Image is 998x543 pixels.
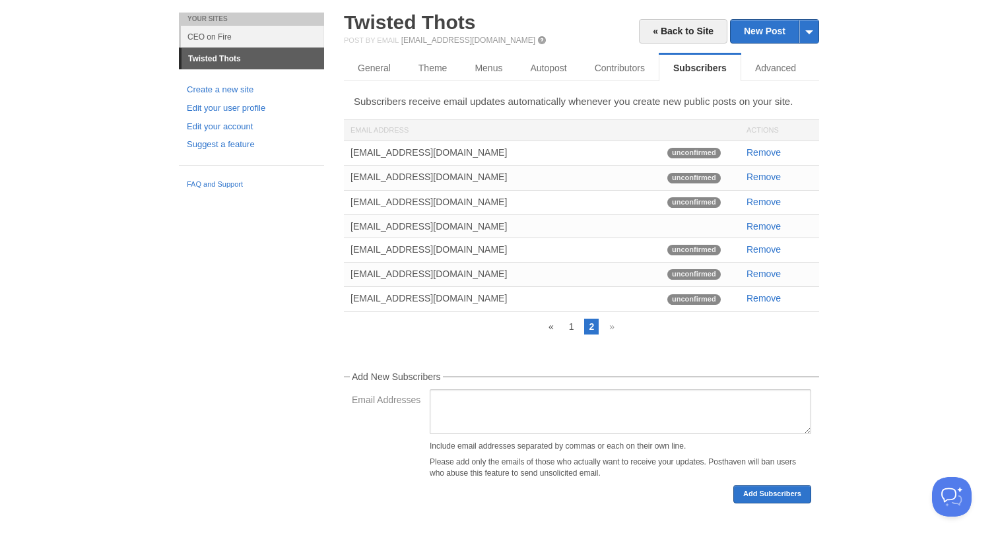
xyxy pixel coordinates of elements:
[740,120,819,141] div: Actions
[344,287,661,309] div: [EMAIL_ADDRESS][DOMAIN_NAME]
[182,48,324,69] a: Twisted Thots
[187,179,316,191] a: FAQ and Support
[731,20,818,43] a: New Post
[544,319,558,335] a: «
[733,485,811,503] button: Add Subscribers
[430,442,811,450] div: Include email addresses separated by commas or each on their own line.
[181,26,324,48] a: CEO on Fire
[401,36,535,45] a: [EMAIL_ADDRESS][DOMAIN_NAME]
[747,293,781,303] a: Remove
[667,173,721,183] span: unconfirmed
[350,372,443,381] legend: Add New Subscribers
[747,244,781,255] a: Remove
[659,55,741,81] a: Subscribers
[344,238,661,261] div: [EMAIL_ADDRESS][DOMAIN_NAME]
[354,94,809,108] p: Subscribers receive email updates automatically whenever you create new public posts on your site.
[605,319,619,335] a: »
[581,55,659,81] a: Contributors
[187,120,316,134] a: Edit your account
[430,457,811,479] p: Please add only the emails of those who actually want to receive your updates. Posthaven will ban...
[639,19,727,44] a: « Back to Site
[747,147,781,158] a: Remove
[187,83,316,97] a: Create a new site
[344,11,475,33] a: Twisted Thots
[352,395,422,408] label: Email Addresses
[564,319,579,335] a: 1
[584,319,599,335] a: 2
[932,477,972,517] iframe: Help Scout Beacon - Open
[747,172,781,182] a: Remove
[516,55,580,81] a: Autopost
[344,55,405,81] a: General
[667,245,721,255] span: unconfirmed
[344,36,399,44] span: Post by Email
[179,13,324,26] li: Your Sites
[667,294,721,305] span: unconfirmed
[747,197,781,207] a: Remove
[344,141,661,164] div: [EMAIL_ADDRESS][DOMAIN_NAME]
[667,197,721,208] span: unconfirmed
[344,263,661,285] div: [EMAIL_ADDRESS][DOMAIN_NAME]
[344,191,661,213] div: [EMAIL_ADDRESS][DOMAIN_NAME]
[667,148,721,158] span: unconfirmed
[741,55,810,81] a: Advanced
[461,55,516,81] a: Menus
[667,269,721,280] span: unconfirmed
[747,269,781,279] a: Remove
[747,221,781,232] a: Remove
[187,138,316,152] a: Suggest a feature
[344,166,661,188] div: [EMAIL_ADDRESS][DOMAIN_NAME]
[344,215,661,238] div: [EMAIL_ADDRESS][DOMAIN_NAME]
[405,55,461,81] a: Theme
[344,120,661,141] div: Email Address
[187,102,316,115] a: Edit your user profile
